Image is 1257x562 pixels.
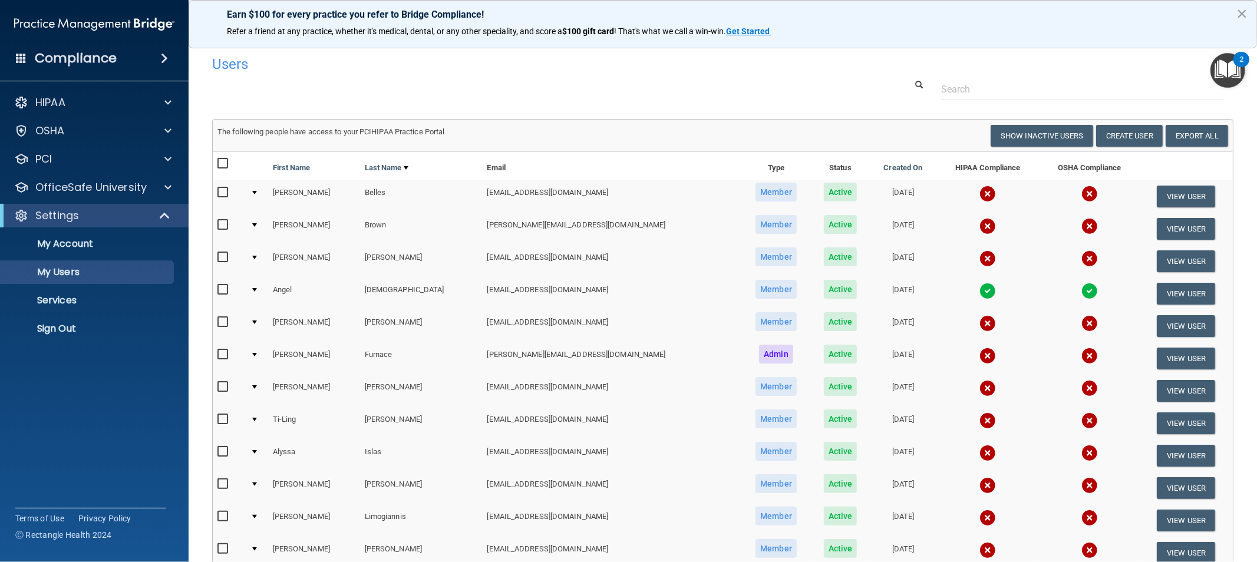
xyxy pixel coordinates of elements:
button: View User [1157,315,1215,337]
span: Active [824,280,857,299]
p: Settings [35,209,79,223]
td: [EMAIL_ADDRESS][DOMAIN_NAME] [483,180,742,213]
img: cross.ca9f0e7f.svg [979,186,996,202]
img: cross.ca9f0e7f.svg [1081,445,1098,461]
td: [PERSON_NAME] [268,504,360,537]
span: Member [755,247,797,266]
span: Active [824,312,857,331]
button: View User [1157,445,1215,467]
td: [DATE] [870,213,936,245]
button: View User [1157,250,1215,272]
td: [PERSON_NAME] [268,472,360,504]
p: Sign Out [8,323,169,335]
td: Belles [360,180,483,213]
img: cross.ca9f0e7f.svg [979,510,996,526]
td: [PERSON_NAME] [268,180,360,213]
button: Open Resource Center, 2 new notifications [1210,53,1245,88]
img: cross.ca9f0e7f.svg [1081,380,1098,396]
img: cross.ca9f0e7f.svg [979,250,996,267]
td: [DATE] [870,342,936,375]
img: cross.ca9f0e7f.svg [979,445,996,461]
td: [DATE] [870,277,936,310]
span: Member [755,280,797,299]
td: Alyssa [268,439,360,472]
span: Active [824,215,857,234]
td: [EMAIL_ADDRESS][DOMAIN_NAME] [483,375,742,407]
td: [EMAIL_ADDRESS][DOMAIN_NAME] [483,245,742,277]
td: [PERSON_NAME] [360,375,483,407]
img: cross.ca9f0e7f.svg [1081,477,1098,494]
th: HIPAA Compliance [936,152,1039,180]
td: [DATE] [870,439,936,472]
td: [DATE] [870,504,936,537]
td: [DATE] [870,375,936,407]
a: First Name [273,161,311,175]
button: View User [1157,186,1215,207]
td: [DATE] [870,310,936,342]
span: Admin [759,345,793,363]
a: OSHA [14,124,171,138]
td: [DATE] [870,407,936,439]
td: [PERSON_NAME] [360,245,483,277]
img: cross.ca9f0e7f.svg [1081,348,1098,364]
td: [EMAIL_ADDRESS][DOMAIN_NAME] [483,472,742,504]
td: [PERSON_NAME][EMAIL_ADDRESS][DOMAIN_NAME] [483,213,742,245]
a: Privacy Policy [78,513,131,524]
td: Furnace [360,342,483,375]
span: Active [824,442,857,461]
td: [DATE] [870,472,936,504]
button: View User [1157,510,1215,531]
button: View User [1157,218,1215,240]
td: [PERSON_NAME] [268,342,360,375]
a: Export All [1166,125,1228,147]
img: cross.ca9f0e7f.svg [1081,542,1098,558]
p: HIPAA [35,95,65,110]
h4: Users [212,57,800,72]
img: cross.ca9f0e7f.svg [979,348,996,364]
td: [PERSON_NAME][EMAIL_ADDRESS][DOMAIN_NAME] [483,342,742,375]
span: Member [755,377,797,396]
td: Angel [268,277,360,310]
a: OfficeSafe University [14,180,171,194]
button: View User [1157,283,1215,305]
button: View User [1157,412,1215,434]
img: cross.ca9f0e7f.svg [979,380,996,396]
td: [EMAIL_ADDRESS][DOMAIN_NAME] [483,439,742,472]
p: OSHA [35,124,65,138]
button: View User [1157,348,1215,369]
span: Ⓒ Rectangle Health 2024 [15,529,112,541]
img: cross.ca9f0e7f.svg [1081,186,1098,202]
span: Member [755,474,797,493]
td: [DATE] [870,245,936,277]
th: Type [741,152,811,180]
td: [EMAIL_ADDRESS][DOMAIN_NAME] [483,407,742,439]
img: cross.ca9f0e7f.svg [979,542,996,558]
td: Brown [360,213,483,245]
th: Status [811,152,870,180]
div: 2 [1239,59,1243,75]
td: [PERSON_NAME] [360,310,483,342]
strong: Get Started [726,27,770,36]
td: Limogiannis [360,504,483,537]
span: The following people have access to your PCIHIPAA Practice Portal [217,127,445,136]
img: cross.ca9f0e7f.svg [979,412,996,429]
button: Close [1236,4,1248,23]
h4: Compliance [35,50,117,67]
img: cross.ca9f0e7f.svg [1081,412,1098,429]
td: [PERSON_NAME] [268,375,360,407]
span: Active [824,507,857,525]
th: OSHA Compliance [1040,152,1140,180]
span: Member [755,409,797,428]
td: [DATE] [870,180,936,213]
input: Search [941,78,1225,100]
img: cross.ca9f0e7f.svg [979,315,996,332]
a: PCI [14,152,171,166]
span: ! That's what we call a win-win. [614,27,726,36]
img: cross.ca9f0e7f.svg [1081,250,1098,267]
img: cross.ca9f0e7f.svg [1081,315,1098,332]
td: [DEMOGRAPHIC_DATA] [360,277,483,310]
td: [PERSON_NAME] [360,407,483,439]
span: Active [824,345,857,363]
td: [EMAIL_ADDRESS][DOMAIN_NAME] [483,277,742,310]
a: Get Started [726,27,771,36]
